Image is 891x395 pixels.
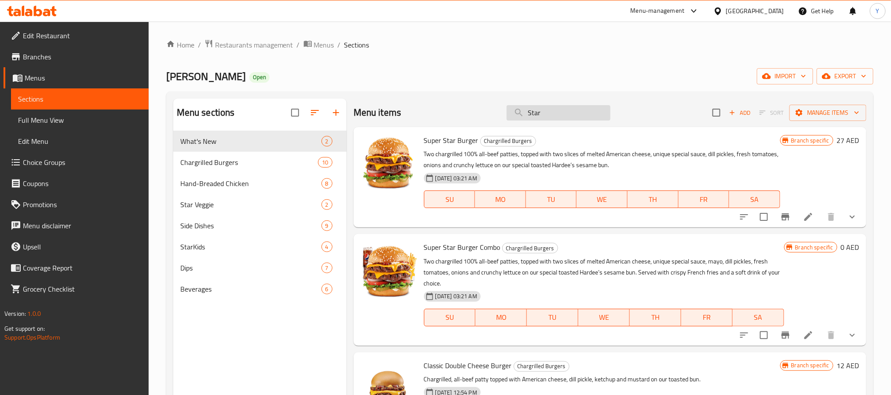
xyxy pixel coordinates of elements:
[321,284,332,294] div: items
[842,206,863,227] button: show more
[318,158,332,167] span: 10
[27,308,41,319] span: 1.0.0
[424,374,780,385] p: Chargrilled, all-beef patty topped with American cheese, dill pickle, ketchup and mustard on our ...
[4,46,149,67] a: Branches
[679,190,730,208] button: FR
[166,40,194,50] a: Home
[757,68,813,84] button: import
[11,110,149,131] a: Full Menu View
[180,178,321,189] span: Hand-Breaded Chicken
[180,220,321,231] span: Side Dishes
[304,102,325,123] span: Sort sections
[173,215,347,236] div: Side Dishes9
[682,193,726,206] span: FR
[424,241,500,254] span: Super Star Burger Combo
[803,330,814,340] a: Edit menu item
[837,134,859,146] h6: 27 AED
[755,208,773,226] span: Select to update
[314,40,334,50] span: Menus
[707,103,726,122] span: Select section
[4,67,149,88] a: Menus
[432,174,481,183] span: [DATE] 03:21 AM
[577,190,628,208] button: WE
[4,278,149,300] a: Grocery Checklist
[817,68,873,84] button: export
[322,222,332,230] span: 9
[321,178,332,189] div: items
[249,73,270,81] span: Open
[428,311,472,324] span: SU
[23,30,142,41] span: Edit Restaurant
[180,241,321,252] span: StarKids
[177,106,235,119] h2: Menu sections
[726,106,754,120] button: Add
[173,152,347,173] div: Chargrilled Burgers10
[514,361,570,372] div: Chargrilled Burgers
[734,206,755,227] button: sort-choices
[729,190,780,208] button: SA
[876,6,880,16] span: Y
[173,194,347,215] div: Star Veggie2
[4,215,149,236] a: Menu disclaimer
[478,193,522,206] span: MO
[841,241,859,253] h6: 0 AED
[322,179,332,188] span: 8
[23,220,142,231] span: Menu disclaimer
[180,284,321,294] span: Beverages
[11,131,149,152] a: Edit Menu
[796,107,859,118] span: Manage items
[173,127,347,303] nav: Menu sections
[681,309,733,326] button: FR
[361,241,417,297] img: Super Star Burger Combo
[775,325,796,346] button: Branch-specific-item
[325,102,347,123] button: Add section
[842,325,863,346] button: show more
[173,131,347,152] div: What's New2
[361,134,417,190] img: Super Star Burger
[215,40,293,50] span: Restaurants management
[733,309,784,326] button: SA
[507,105,610,121] input: search
[432,292,481,300] span: [DATE] 03:21 AM
[11,88,149,110] a: Sections
[18,115,142,125] span: Full Menu View
[755,326,773,344] span: Select to update
[503,243,558,253] span: Chargrilled Burgers
[726,106,754,120] span: Add item
[4,236,149,257] a: Upsell
[631,193,675,206] span: TH
[286,103,304,122] span: Select all sections
[527,309,578,326] button: TU
[204,39,293,51] a: Restaurants management
[322,243,332,251] span: 4
[789,105,866,121] button: Manage items
[180,157,318,168] span: Chargrilled Burgers
[633,311,678,324] span: TH
[481,136,536,146] span: Chargrilled Burgers
[23,157,142,168] span: Choice Groups
[321,220,332,231] div: items
[322,285,332,293] span: 6
[837,359,859,372] h6: 12 AED
[847,212,858,222] svg: Show Choices
[322,137,332,146] span: 2
[821,206,842,227] button: delete
[775,206,796,227] button: Branch-specific-item
[180,263,321,273] span: Dips
[354,106,402,119] h2: Menu items
[173,236,347,257] div: StarKids4
[173,257,347,278] div: Dips7
[764,71,806,82] span: import
[480,136,536,146] div: Chargrilled Burgers
[847,330,858,340] svg: Show Choices
[180,199,321,210] span: Star Veggie
[824,71,866,82] span: export
[321,241,332,252] div: items
[424,134,478,147] span: Super Star Burger
[23,178,142,189] span: Coupons
[180,136,321,146] span: What's New
[4,194,149,215] a: Promotions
